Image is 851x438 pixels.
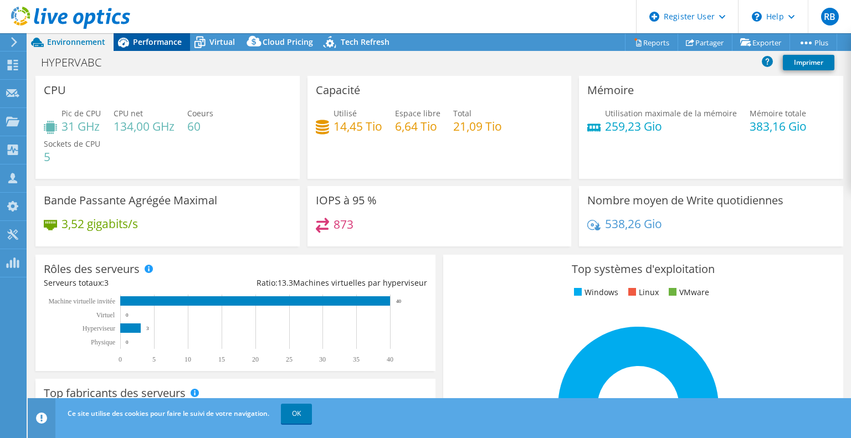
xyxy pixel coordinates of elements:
h3: Top systèmes d'exploitation [452,263,835,275]
h4: 31 GHz [61,120,101,132]
h1: HYPERVABC [36,56,119,69]
h4: 6,64 Tio [395,120,440,132]
text: 0 [126,339,129,345]
span: Utilisé [334,108,357,118]
h3: IOPS à 95 % [316,194,377,207]
a: Imprimer [783,55,834,70]
span: Sockets de CPU [44,138,100,149]
h4: 5 [44,151,100,163]
h4: 134,00 GHz [114,120,175,132]
span: CPU net [114,108,143,118]
text: 30 [319,355,326,363]
h3: Rôles des serveurs [44,263,140,275]
span: 13.3 [278,277,293,288]
li: Windows [571,286,618,298]
div: Serveurs totaux: [44,277,235,289]
span: Tech Refresh [341,37,389,47]
span: RB [821,8,839,25]
text: 5 [152,355,156,363]
span: Utilisation maximale de la mémoire [605,108,737,118]
text: 0 [126,312,129,318]
h4: 538,26 Gio [605,218,662,230]
li: VMware [666,286,709,298]
a: Reports [625,34,678,51]
h3: Capacité [316,84,360,96]
text: 3 [146,326,149,331]
span: Virtual [209,37,235,47]
text: Physique [91,338,115,346]
text: 25 [286,355,293,363]
a: Plus [790,34,837,51]
text: 20 [252,355,259,363]
h3: Bande Passante Agrégée Maximal [44,194,217,207]
span: Total [453,108,471,118]
h4: 14,45 Tio [334,120,382,132]
span: Coeurs [187,108,213,118]
text: Virtuel [96,311,115,319]
text: 0 [119,355,122,363]
text: Hyperviseur [83,324,115,332]
li: Linux [626,286,659,298]
text: 15 [218,355,225,363]
span: Ce site utilise des cookies pour faire le suivi de votre navigation. [68,409,269,418]
h4: 3,52 gigabits/s [61,218,138,230]
h4: 873 [334,218,353,230]
h4: 383,16 Gio [750,120,807,132]
h4: 60 [187,120,213,132]
text: 40 [387,355,393,363]
tspan: Machine virtuelle invitée [48,297,115,305]
span: Environnement [47,37,105,47]
a: Exporter [732,34,790,51]
h3: Mémoire [587,84,634,96]
a: OK [281,404,312,424]
svg: \n [752,12,762,22]
h4: 259,23 Gio [605,120,737,132]
span: Espace libre [395,108,440,118]
span: Performance [133,37,182,47]
span: Cloud Pricing [263,37,313,47]
text: 40 [396,298,402,304]
text: 35 [353,355,360,363]
span: Mémoire totale [750,108,806,118]
span: Pic de CPU [61,108,101,118]
div: Ratio: Machines virtuelles par hyperviseur [235,277,427,289]
h3: Top fabricants des serveurs [44,387,186,399]
a: Partager [678,34,732,51]
h3: Nombre moyen de Write quotidiennes [587,194,783,207]
span: 3 [104,277,109,288]
h4: 21,09 Tio [453,120,502,132]
text: 10 [184,355,191,363]
h3: CPU [44,84,66,96]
